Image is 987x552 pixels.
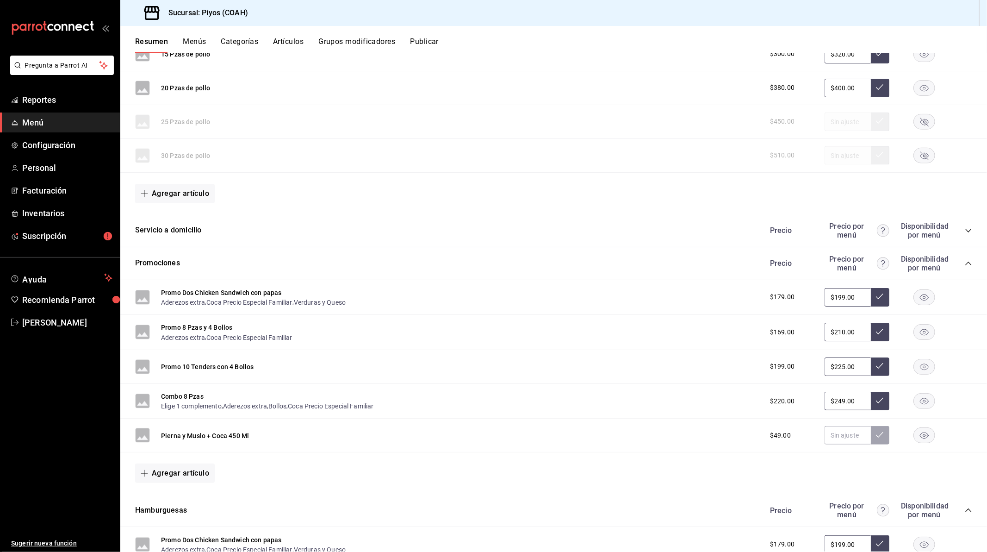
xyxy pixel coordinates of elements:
button: Coca Precio Especial Familiar [288,401,373,411]
button: Promo 10 Tenders con 4 Bollos [161,362,254,371]
button: Elige 1 complemento [161,401,222,411]
button: collapse-category-row [965,507,972,514]
button: Aderezos extra [223,401,267,411]
span: Configuración [22,139,112,151]
span: Pregunta a Parrot AI [25,61,99,70]
span: Recomienda Parrot [22,294,112,306]
span: $380.00 [770,83,795,93]
div: Precio por menú [825,255,889,272]
button: Bollos [268,401,286,411]
a: Pregunta a Parrot AI [6,67,114,77]
div: Precio [761,506,820,515]
button: Promo Dos Chicken Sandwich con papas [161,288,281,297]
button: Agregar artículo [135,464,215,483]
button: open_drawer_menu [102,24,109,31]
button: Combo 8 Pzas [161,392,204,401]
div: Precio por menú [825,222,889,239]
input: Sin ajuste [825,288,871,307]
h3: Sucursal: Piyos (COAH) [161,7,248,19]
button: Menús [183,37,206,53]
span: $179.00 [770,539,795,549]
button: Resumen [135,37,168,53]
div: Disponibilidad por menú [901,502,947,519]
div: , , [161,297,346,307]
div: , , , [161,401,374,411]
button: 20 Pzas de pollo [161,83,210,93]
div: Precio [761,259,820,268]
span: $169.00 [770,327,795,337]
input: Sin ajuste [825,79,871,97]
input: Sin ajuste [825,45,871,63]
button: Coca Precio Especial Familiar [206,298,292,307]
div: Disponibilidad por menú [901,222,947,239]
span: Reportes [22,94,112,106]
span: Suscripción [22,230,112,242]
button: Servicio a domicilio [135,225,201,236]
input: Sin ajuste [825,426,871,445]
button: collapse-category-row [965,227,972,234]
input: Sin ajuste [825,392,871,410]
span: [PERSON_NAME] [22,316,112,329]
div: Precio [761,226,820,235]
span: Sugerir nueva función [11,539,112,548]
div: navigation tabs [135,37,987,53]
span: Ayuda [22,272,100,283]
button: collapse-category-row [965,260,972,267]
span: $199.00 [770,362,795,371]
div: Precio por menú [825,502,889,519]
button: Promo Dos Chicken Sandwich con papas [161,535,281,545]
button: Verduras y Queso [294,298,346,307]
button: Publicar [410,37,439,53]
span: Personal [22,162,112,174]
button: Coca Precio Especial Familiar [206,333,292,342]
button: Promociones [135,258,180,269]
button: Pregunta a Parrot AI [10,56,114,75]
div: Disponibilidad por menú [901,255,947,272]
button: 15 Pzas de pollo [161,50,210,59]
button: Hamburguesas [135,505,187,516]
input: Sin ajuste [825,358,871,376]
button: Agregar artículo [135,184,215,203]
div: , [161,332,292,342]
span: $300.00 [770,49,795,59]
button: Pierna y Muslo + Coca 450 Ml [161,431,249,440]
button: Promo 8 Pzas y 4 Bollos [161,323,232,332]
span: $179.00 [770,292,795,302]
button: Aderezos extra [161,333,205,342]
input: Sin ajuste [825,323,871,341]
button: Aderezos extra [161,298,205,307]
button: Artículos [273,37,304,53]
span: $220.00 [770,396,795,406]
span: Menú [22,116,112,129]
button: Grupos modificadores [318,37,395,53]
span: $49.00 [770,431,791,440]
span: Inventarios [22,207,112,220]
button: Categorías [221,37,259,53]
span: Facturación [22,184,112,197]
